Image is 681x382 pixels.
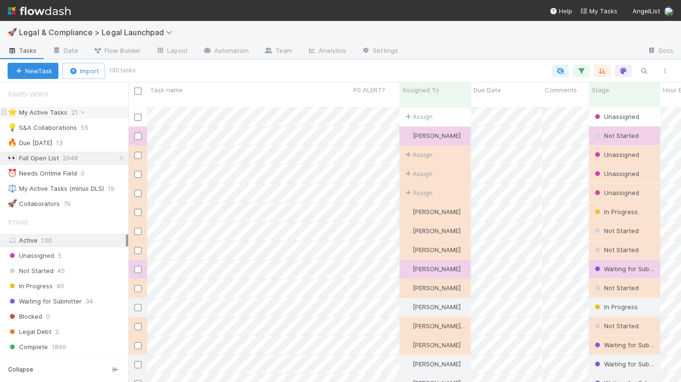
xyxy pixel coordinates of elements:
[256,44,300,59] a: Team
[85,295,93,307] span: 34
[593,131,639,140] div: Not Started
[593,188,639,197] div: Unassigned
[403,131,461,140] div: [PERSON_NAME]
[413,284,461,292] span: [PERSON_NAME]
[62,63,105,79] button: Import
[300,44,354,59] a: Analytics
[8,123,17,131] span: 💡
[354,44,406,59] a: Settings
[8,250,54,262] span: Unassigned
[593,208,638,215] span: In Progress
[413,341,461,349] span: [PERSON_NAME]
[41,236,52,244] span: 130
[593,245,639,255] div: Not Started
[8,85,48,104] span: Saved Views
[593,340,655,350] div: Waiting for Submitter
[403,264,461,274] div: [PERSON_NAME]
[134,304,142,311] input: Toggle Row Selected
[593,169,639,178] div: Unassigned
[580,6,617,16] a: My Tasks
[111,356,118,368] span: 41
[52,341,66,353] span: 1899
[402,85,439,95] span: Assigned To
[413,246,461,254] span: [PERSON_NAME]
[81,122,98,134] span: 55
[580,7,617,15] span: My Tasks
[8,265,54,277] span: Not Started
[8,326,51,338] span: Legal Debt
[403,150,433,159] span: Assign
[404,265,411,273] img: avatar_0b1dbcb8-f701-47e0-85bc-d79ccc0efe6c.png
[8,46,37,55] span: Tasks
[8,341,48,353] span: Complete
[45,44,85,59] a: Data
[93,46,141,55] span: Flow Builder
[549,6,572,16] div: Help
[404,303,411,311] img: avatar_b5be9b1b-4537-4870-b8e7-50cc2287641b.png
[593,359,655,369] div: Waiting for Submitter
[593,265,667,273] span: Waiting for Submitter
[633,7,660,15] span: AngelList
[8,122,77,134] div: S&A Collaborations
[593,151,639,158] span: Unassigned
[8,138,17,147] span: 🔥
[8,152,59,164] div: Full Open List
[57,280,64,292] span: 40
[8,365,33,374] span: Collapse
[403,188,433,197] span: Assign
[8,28,17,36] span: 🚀
[404,284,411,292] img: avatar_ba76ddef-3fd0-4be4-9bc3-126ad567fcd5.png
[108,183,124,195] span: 19
[413,132,461,139] span: [PERSON_NAME]
[8,280,53,292] span: In Progress
[473,85,501,95] span: Due Date
[403,112,433,121] span: Assign
[8,356,107,368] span: Published to Knowledge Base
[413,303,461,311] span: [PERSON_NAME]
[593,360,667,368] span: Waiting for Submitter
[404,341,411,349] img: avatar_b5be9b1b-4537-4870-b8e7-50cc2287641b.png
[593,207,638,216] div: In Progress
[403,302,461,312] div: [PERSON_NAME]
[134,114,142,121] input: Toggle Row Selected
[403,359,461,369] div: [PERSON_NAME]
[413,208,461,215] span: [PERSON_NAME]
[8,63,58,79] button: NewTask
[593,170,639,177] span: Unassigned
[413,322,482,330] span: [PERSON_NAME] Bridge
[148,44,195,59] a: Layout
[19,28,177,37] span: Legal & Compliance > Legal Launchpad
[63,152,87,164] span: 2048
[134,266,142,273] input: Toggle Row Selected
[593,132,639,139] span: Not Started
[134,88,142,95] input: Toggle All Rows Selected
[8,213,28,232] span: Stage
[640,44,681,59] a: Docs
[593,283,639,293] div: Not Started
[593,113,639,120] span: Unassigned
[403,245,461,255] div: [PERSON_NAME]
[64,198,80,210] span: 79
[404,227,411,235] img: avatar_ba76ddef-3fd0-4be4-9bc3-126ad567fcd5.png
[593,284,639,292] span: Not Started
[85,44,148,59] a: Flow Builder
[413,227,461,235] span: [PERSON_NAME]
[134,361,142,368] input: Toggle Row Selected
[8,198,60,210] div: Collaborators
[56,137,72,149] span: 13
[195,44,256,59] a: Automation
[593,112,639,121] div: Unassigned
[353,85,385,95] span: P0 ALERT?
[134,228,142,235] input: Toggle Row Selected
[8,3,71,19] img: logo-inverted-e16ddd16eac7371096b0.svg
[403,169,433,178] div: Assign
[593,226,639,235] div: Not Started
[57,265,65,277] span: 45
[71,107,87,118] span: 21
[404,132,411,139] img: avatar_ba76ddef-3fd0-4be4-9bc3-126ad567fcd5.png
[8,137,52,149] div: Due [DATE]
[134,171,142,178] input: Toggle Row Selected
